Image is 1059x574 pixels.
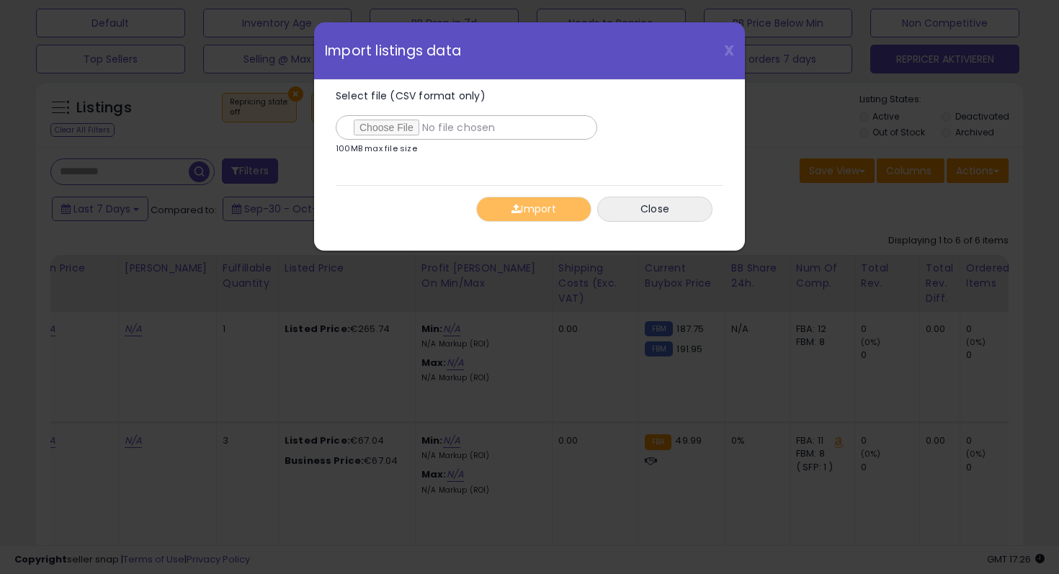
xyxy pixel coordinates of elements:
span: Select file (CSV format only) [336,89,486,103]
p: 100MB max file size [336,145,417,153]
button: Close [597,197,712,222]
button: Import [476,197,591,222]
span: Import listings data [325,44,461,58]
span: X [724,40,734,60]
